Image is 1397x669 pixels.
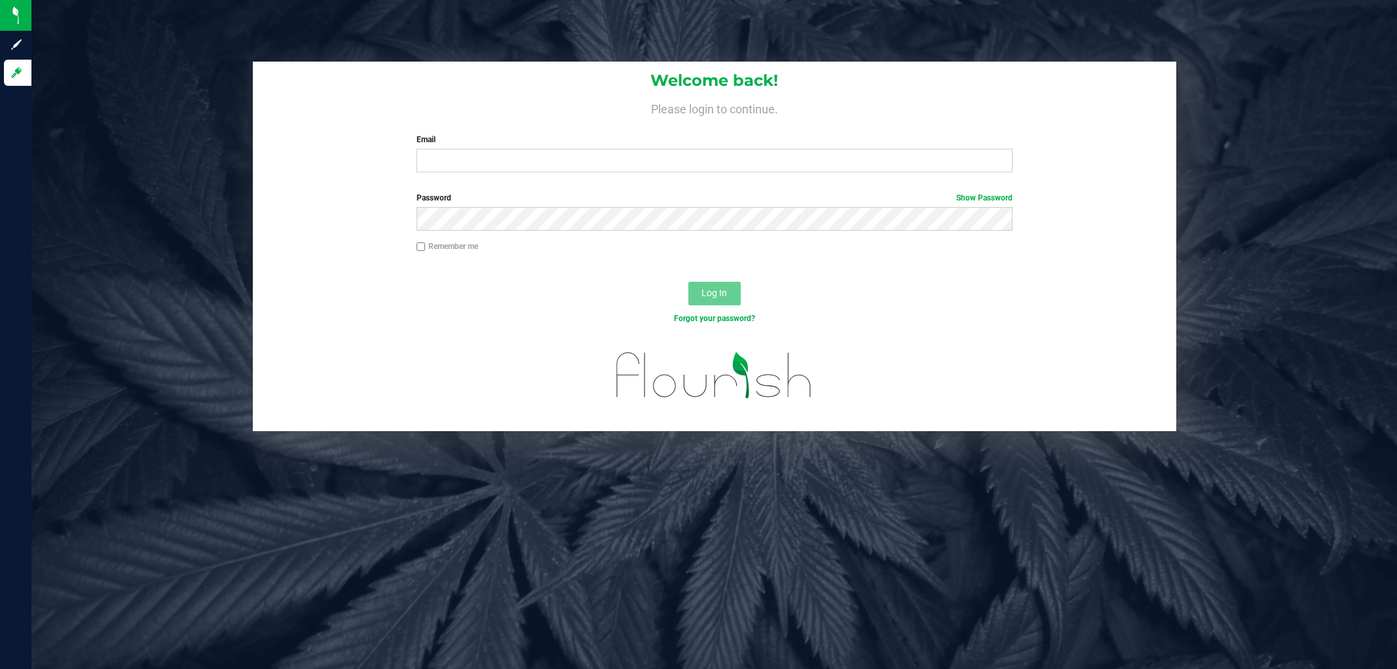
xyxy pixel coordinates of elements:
[253,100,1176,115] h4: Please login to continue.
[701,288,727,298] span: Log In
[417,193,451,202] span: Password
[10,38,23,51] inline-svg: Sign up
[417,240,478,252] label: Remember me
[417,242,426,252] input: Remember me
[253,72,1176,89] h1: Welcome back!
[599,338,830,412] img: flourish_logo.svg
[956,193,1013,202] a: Show Password
[417,134,1013,145] label: Email
[688,282,741,305] button: Log In
[10,66,23,79] inline-svg: Log in
[674,314,755,323] a: Forgot your password?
